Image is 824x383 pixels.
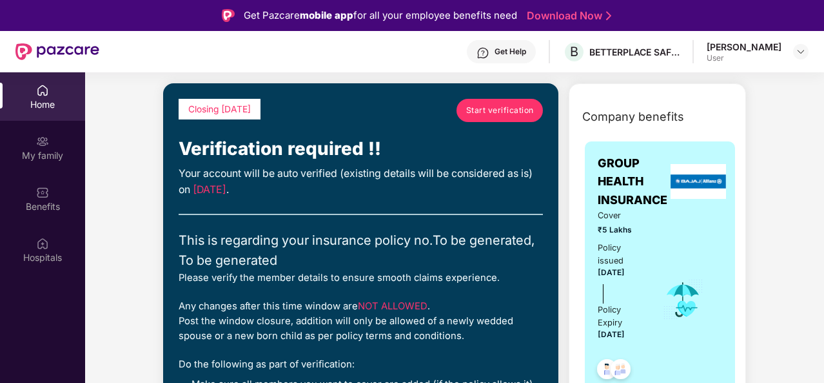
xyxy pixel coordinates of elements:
div: Your account will be auto verified (existing details will be considered as is) on . [179,166,543,198]
img: svg+xml;base64,PHN2ZyBpZD0iRHJvcGRvd24tMzJ4MzIiIHhtbG5zPSJodHRwOi8vd3d3LnczLm9yZy8yMDAwL3N2ZyIgd2... [796,47,806,57]
div: Get Help [495,47,526,57]
span: GROUP HEALTH INSURANCE [598,154,667,209]
img: icon [662,278,704,321]
div: This is regarding your insurance policy no. To be generated, To be generated [179,231,543,271]
span: Closing [DATE] [188,104,251,114]
img: insurerLogo [671,164,726,199]
strong: mobile app [300,9,353,21]
a: Start verification [456,99,543,122]
span: [DATE] [193,183,226,196]
div: BETTERPLACE SAFETY SOLUTIONS PRIVATE LIMITED [589,46,680,58]
div: Policy Expiry [598,304,645,329]
img: svg+xml;base64,PHN2ZyBpZD0iSG9zcGl0YWxzIiB4bWxucz0iaHR0cDovL3d3dy53My5vcmcvMjAwMC9zdmciIHdpZHRoPS... [36,237,49,250]
img: svg+xml;base64,PHN2ZyBpZD0iQmVuZWZpdHMiIHhtbG5zPSJodHRwOi8vd3d3LnczLm9yZy8yMDAwL3N2ZyIgd2lkdGg9Ij... [36,186,49,199]
span: [DATE] [598,268,625,277]
span: Start verification [466,104,534,116]
span: B [570,44,578,59]
img: svg+xml;base64,PHN2ZyBpZD0iSGVscC0zMngzMiIgeG1sbnM9Imh0dHA6Ly93d3cudzMub3JnLzIwMDAvc3ZnIiB3aWR0aD... [476,47,489,59]
div: Get Pazcare for all your employee benefits need [244,8,517,23]
span: [DATE] [598,330,625,339]
img: svg+xml;base64,PHN2ZyBpZD0iSG9tZSIgeG1sbnM9Imh0dHA6Ly93d3cudzMub3JnLzIwMDAvc3ZnIiB3aWR0aD0iMjAiIG... [36,84,49,97]
img: Logo [222,9,235,22]
span: ₹5 Lakhs [598,224,645,236]
div: Do the following as part of verification: [179,357,543,372]
img: svg+xml;base64,PHN2ZyB3aWR0aD0iMjAiIGhlaWdodD0iMjAiIHZpZXdCb3g9IjAgMCAyMCAyMCIgZmlsbD0ibm9uZSIgeG... [36,135,49,148]
a: Download Now [527,9,607,23]
div: Verification required !! [179,135,543,163]
div: Please verify the member details to ensure smooth claims experience. [179,271,543,285]
div: User [707,53,781,63]
span: Company benefits [582,108,684,126]
div: Policy issued [598,242,645,267]
img: Stroke [606,9,611,23]
span: NOT ALLOWED [358,300,427,312]
div: Any changes after this time window are . Post the window closure, addition will only be allowed o... [179,299,543,344]
div: [PERSON_NAME] [707,41,781,53]
span: Cover [598,209,645,222]
img: New Pazcare Logo [15,43,99,60]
